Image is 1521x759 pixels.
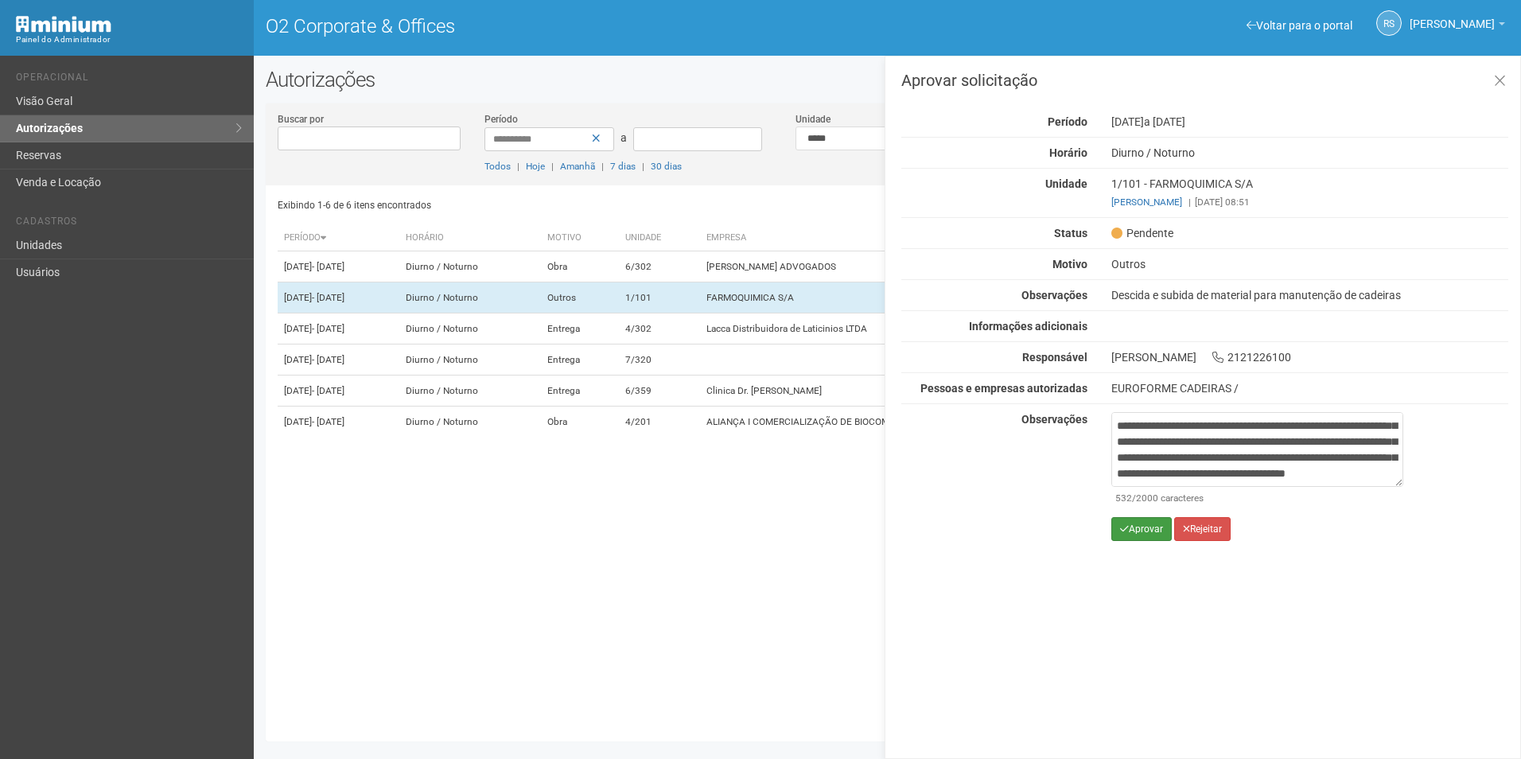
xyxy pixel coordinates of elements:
strong: Informações adicionais [969,320,1087,333]
strong: Observações [1021,413,1087,426]
a: 30 dias [651,161,682,172]
h3: Aprovar solicitação [901,72,1508,88]
label: Unidade [796,112,831,127]
div: Exibindo 1-6 de 6 itens encontrados [278,193,882,217]
strong: Motivo [1052,258,1087,271]
span: a [DATE] [1144,115,1185,128]
span: Rayssa Soares Ribeiro [1410,2,1495,30]
td: Diurno / Noturno [399,313,541,344]
td: ALIANÇA I COMERCIALIZAÇÃO DE BIOCOMBUSTÍVEIS E ENE [700,407,1148,438]
strong: Pessoas e empresas autorizadas [920,382,1087,395]
td: Entrega [541,313,619,344]
td: [DATE] [278,313,399,344]
span: - [DATE] [312,292,344,303]
td: Diurno / Noturno [399,251,541,282]
button: Rejeitar [1174,517,1231,541]
td: FARMOQUIMICA S/A [700,282,1148,313]
div: 1/101 - FARMOQUIMICA S/A [1099,177,1520,209]
a: Voltar para o portal [1247,19,1352,32]
label: Período [484,112,518,127]
span: | [642,161,644,172]
a: Hoje [526,161,545,172]
div: [DATE] 08:51 [1111,195,1508,209]
span: - [DATE] [312,385,344,396]
th: Período [278,225,399,251]
th: Unidade [619,225,700,251]
button: Aprovar [1111,517,1172,541]
span: - [DATE] [312,261,344,272]
th: Empresa [700,225,1148,251]
td: Diurno / Noturno [399,282,541,313]
div: /2000 caracteres [1115,491,1399,505]
li: Cadastros [16,216,242,232]
td: [DATE] [278,376,399,407]
span: Pendente [1111,226,1173,240]
td: 7/320 [619,344,700,376]
td: [DATE] [278,407,399,438]
a: Amanhã [560,161,595,172]
a: 7 dias [610,161,636,172]
img: Minium [16,16,111,33]
span: - [DATE] [312,416,344,427]
strong: Horário [1049,146,1087,159]
td: 4/201 [619,407,700,438]
span: a [620,131,627,144]
td: Lacca Distribuidora de Laticinios LTDA [700,313,1148,344]
a: [PERSON_NAME] [1410,20,1505,33]
span: - [DATE] [312,354,344,365]
strong: Status [1054,227,1087,239]
a: Todos [484,161,511,172]
div: Descida e subida de material para manutenção de cadeiras [1099,288,1520,302]
td: [DATE] [278,251,399,282]
td: 1/101 [619,282,700,313]
td: Diurno / Noturno [399,376,541,407]
td: 6/302 [619,251,700,282]
td: 6/359 [619,376,700,407]
a: RS [1376,10,1402,36]
span: - [DATE] [312,323,344,334]
strong: Responsável [1022,351,1087,364]
a: [PERSON_NAME] [1111,197,1182,208]
li: Operacional [16,72,242,88]
strong: Observações [1021,289,1087,302]
div: EUROFORME CADEIRAS / [1111,381,1508,395]
h2: Autorizações [266,68,1509,91]
td: [PERSON_NAME] ADVOGADOS [700,251,1148,282]
strong: Unidade [1045,177,1087,190]
td: Diurno / Noturno [399,407,541,438]
span: 532 [1115,492,1132,504]
span: | [517,161,519,172]
div: Outros [1099,257,1520,271]
a: Fechar [1484,64,1516,99]
th: Motivo [541,225,619,251]
span: | [1188,197,1191,208]
strong: Período [1048,115,1087,128]
div: Diurno / Noturno [1099,146,1520,160]
td: Diurno / Noturno [399,344,541,376]
label: Buscar por [278,112,324,127]
td: [DATE] [278,282,399,313]
h1: O2 Corporate & Offices [266,16,876,37]
div: Painel do Administrador [16,33,242,47]
span: | [551,161,554,172]
span: | [601,161,604,172]
div: [PERSON_NAME] 2121226100 [1099,350,1520,364]
td: Obra [541,407,619,438]
td: Obra [541,251,619,282]
td: Entrega [541,344,619,376]
td: Outros [541,282,619,313]
th: Horário [399,225,541,251]
td: Entrega [541,376,619,407]
div: [DATE] [1099,115,1520,129]
td: [DATE] [278,344,399,376]
td: 4/302 [619,313,700,344]
td: Clinica Dr. [PERSON_NAME] [700,376,1148,407]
